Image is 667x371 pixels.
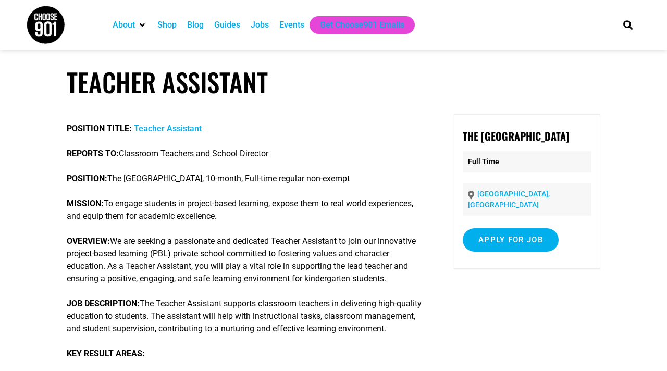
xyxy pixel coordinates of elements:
strong: MISSION: [67,199,104,208]
strong: REPORTS TO: [67,149,119,158]
a: Get Choose901 Emails [320,19,404,31]
p: Classroom Teachers and School Director [67,147,427,160]
strong: POSITION TITLE: [67,123,132,133]
strong: JOB DESCRIPTION: [67,299,140,308]
p: To engage students in project-based learning, expose them to real world experiences, and equip th... [67,197,427,222]
strong: KEY RESULT AREAS: [67,349,145,358]
strong: OVERVIEW: [67,236,110,246]
a: About [113,19,135,31]
p: We are seeking a passionate and dedicated Teacher Assistant to join our innovative project-based ... [67,235,427,285]
a: Teacher Assistant [134,123,202,133]
a: [GEOGRAPHIC_DATA], [GEOGRAPHIC_DATA] [468,190,550,209]
a: Shop [157,19,177,31]
a: Jobs [251,19,269,31]
nav: Main nav [107,16,606,34]
strong: The [GEOGRAPHIC_DATA] [463,128,569,144]
div: Search [620,16,637,33]
h1: Teacher Assistant [67,67,600,97]
p: The [GEOGRAPHIC_DATA], 10-month, Full-time regular non-exempt [67,172,427,185]
a: Events [279,19,304,31]
p: Full Time [463,151,591,172]
input: Apply for job [463,228,559,252]
a: Guides [214,19,240,31]
p: The Teacher Assistant supports classroom teachers in delivering high-quality education to student... [67,298,427,335]
a: Blog [187,19,204,31]
div: About [107,16,152,34]
strong: POSITION: [67,174,107,183]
